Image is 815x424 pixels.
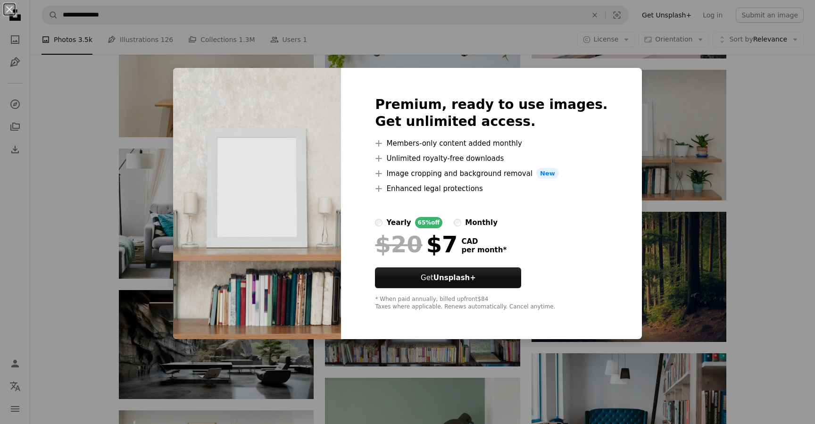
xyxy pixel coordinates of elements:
[375,153,607,164] li: Unlimited royalty-free downloads
[386,217,411,228] div: yearly
[461,246,507,254] span: per month *
[433,274,476,282] strong: Unsplash+
[375,219,383,226] input: yearly65%off
[375,183,607,194] li: Enhanced legal protections
[375,138,607,149] li: Members-only content added monthly
[415,217,443,228] div: 65% off
[465,217,498,228] div: monthly
[375,267,521,288] button: GetUnsplash+
[454,219,461,226] input: monthly
[173,68,341,340] img: premium_photo-1681816190859-48b8e58ba088
[375,96,607,130] h2: Premium, ready to use images. Get unlimited access.
[375,232,422,257] span: $20
[375,232,457,257] div: $7
[461,237,507,246] span: CAD
[536,168,559,179] span: New
[375,296,607,311] div: * When paid annually, billed upfront $84 Taxes where applicable. Renews automatically. Cancel any...
[375,168,607,179] li: Image cropping and background removal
